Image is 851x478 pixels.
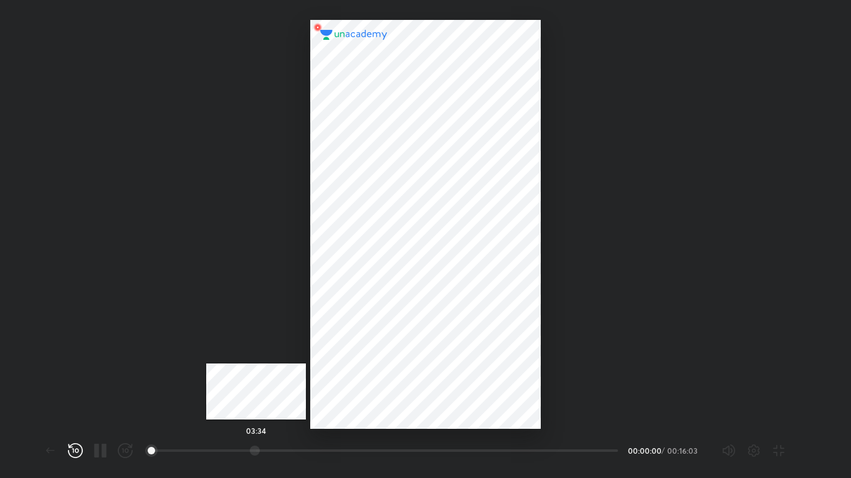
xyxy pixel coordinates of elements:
[310,20,325,35] img: wMgqJGBwKWe8AAAAABJRU5ErkJggg==
[628,447,659,454] div: 00:00:00
[246,427,266,434] h5: 03:34
[662,447,665,454] div: /
[320,30,387,40] img: logo.2a7e12a2.svg
[667,447,701,454] div: 00:16:03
